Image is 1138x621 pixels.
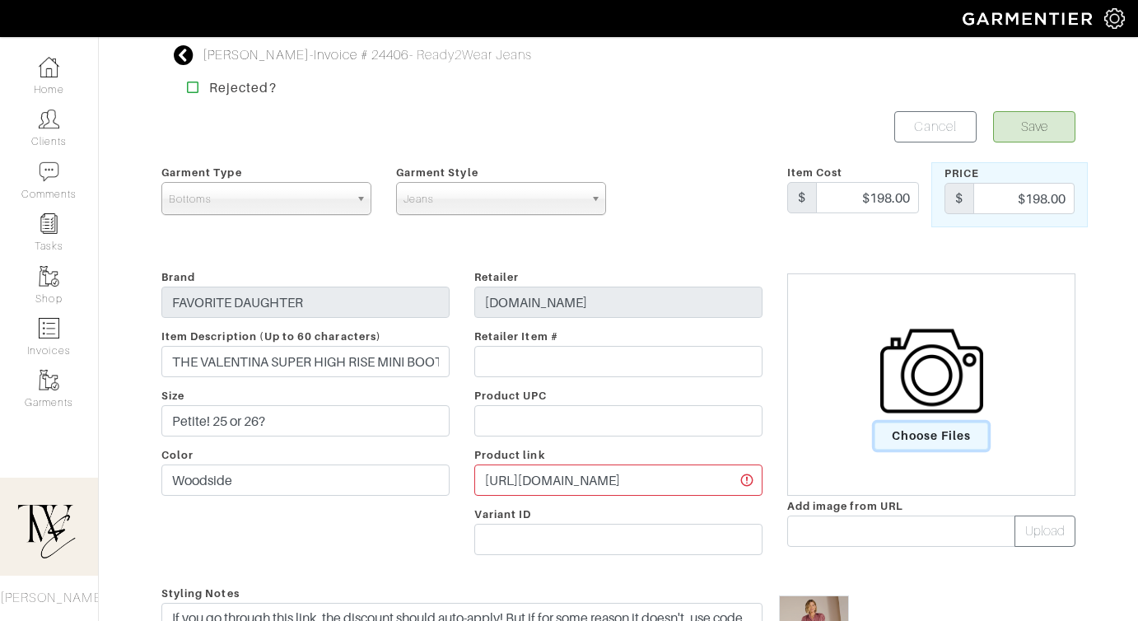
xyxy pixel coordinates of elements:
[39,318,59,339] img: orders-icon-0abe47150d42831381b5fb84f609e132dff9fe21cb692f30cb5eec754e2cba89.png
[874,423,989,450] span: Choose Files
[474,449,545,461] span: Product link
[169,183,349,216] span: Bottoms
[39,213,59,234] img: reminder-icon-8004d30b9f0a5d33ae49ab947aed9ed385cf756f9e5892f1edd6e32f2345188e.png
[474,390,548,402] span: Product UPC
[403,183,584,216] span: Jeans
[314,48,409,63] a: Invoice # 24406
[161,390,184,402] span: Size
[39,57,59,77] img: dashboard-icon-dbcd8f5a0b271acd01030246c82b418ddd0df26cd7fceb0bd07c9910d44c42f6.png
[39,370,59,390] img: garments-icon-b7da505a4dc4fd61783c78ac3ca0ef83fa9d6f193b1c9dc38574b1d14d53ca28.png
[787,166,842,179] span: Item Cost
[161,449,194,461] span: Color
[39,109,59,129] img: clients-icon-6bae9207a08558b7cb47a8932f037763ab4055f8c8b6bfacd5dc20c3e0201464.png
[161,166,242,179] span: Garment Type
[203,45,532,65] div: - - Ready2Wear Jeans
[474,271,519,283] span: Retailer
[161,271,195,283] span: Brand
[1014,516,1075,547] button: Upload
[203,48,310,63] a: [PERSON_NAME]
[944,183,974,214] div: $
[993,111,1075,142] button: Save
[944,167,979,180] span: Price
[954,4,1104,33] img: garmentier-logo-header-white-b43fb05a5012e4ada735d5af1a66efaba907eab6374d6393d1fbf88cb4ef424d.png
[39,161,59,182] img: comment-icon-a0a6a9ef722e966f86d9cbdc48e553b5cf19dbc54f86b18d962a5391bc8f6eb6.png
[787,182,817,213] div: $
[209,80,276,96] strong: Rejected?
[880,320,983,423] img: camera-icon-fc4d3dba96d4bd47ec8a31cd2c90eca330c9151d3c012df1ec2579f4b5ff7bac.png
[1104,8,1125,29] img: gear-icon-white-bd11855cb880d31180b6d7d6211b90ccbf57a29d726f0c71d8c61bd08dd39cc2.png
[161,581,240,605] span: Styling Notes
[787,500,903,512] span: Add image from URL
[894,111,977,142] a: Cancel
[396,166,478,179] span: Garment Style
[474,508,532,521] span: Variant ID
[474,330,558,343] span: Retailer Item #
[161,330,381,343] span: Item Description (Up to 60 characters)
[39,266,59,287] img: garments-icon-b7da505a4dc4fd61783c78ac3ca0ef83fa9d6f193b1c9dc38574b1d14d53ca28.png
